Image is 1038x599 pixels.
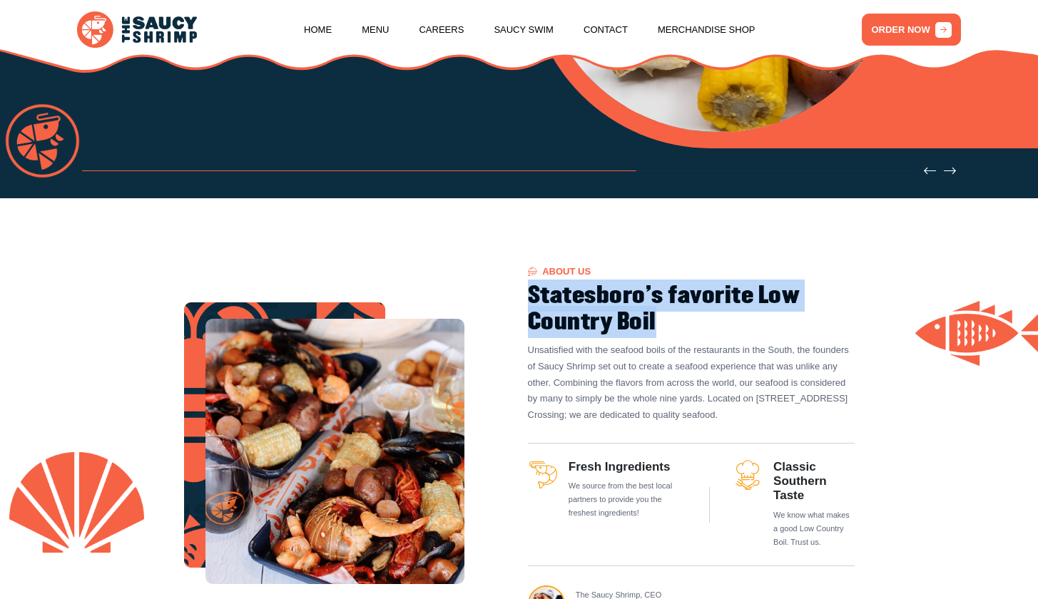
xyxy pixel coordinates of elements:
p: We source from the best local partners to provide you the freshest ingredients! [569,479,687,521]
span: About US [528,267,591,276]
img: logo [77,11,197,48]
a: Careers [419,3,464,57]
h3: Classic Southern Taste [773,460,854,503]
a: Contact [584,3,628,57]
a: Home [304,3,332,57]
a: Saucy Swim [494,3,554,57]
a: Menu [362,3,389,57]
img: Image [184,302,386,568]
p: We know what makes a good Low Country Boil. Trust us. [773,508,854,550]
a: Merchandise Shop [658,3,755,57]
img: Image [205,319,464,584]
button: Next slide [944,165,956,177]
h3: Fresh Ingredients [569,460,687,474]
a: ORDER NOW [862,14,961,46]
button: Previous slide [924,165,936,177]
p: Unsatisfied with the seafood boils of the restaurants in the South, the founders of Saucy Shrimp ... [528,342,855,424]
h2: Statesboro's favorite Low Country Boil [528,283,855,335]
